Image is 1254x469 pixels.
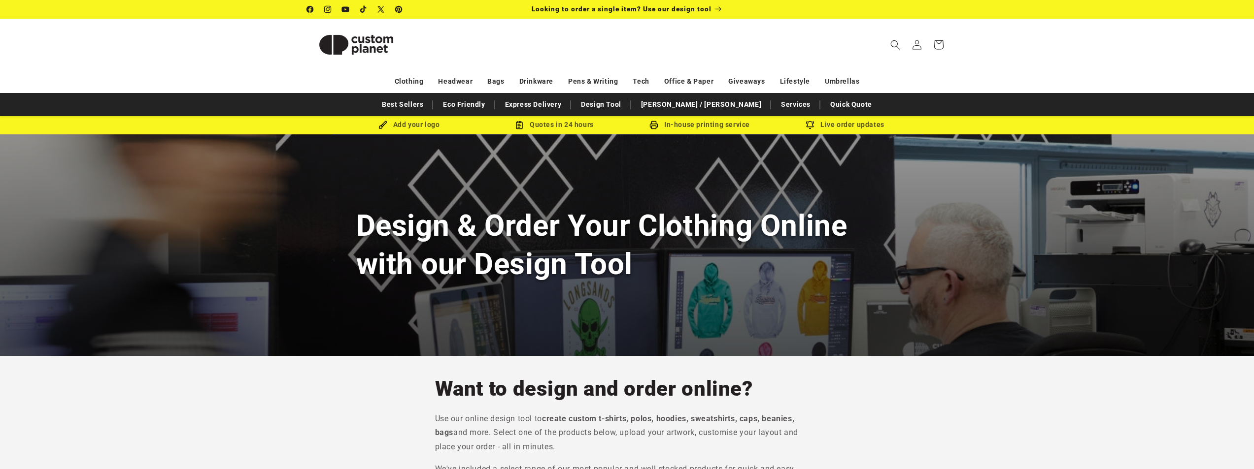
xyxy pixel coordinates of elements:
[884,34,906,56] summary: Search
[515,121,524,129] img: Order Updates Icon
[482,119,627,131] div: Quotes in 24 hours
[633,73,649,90] a: Tech
[377,96,428,113] a: Best Sellers
[806,121,814,129] img: Order updates
[532,5,712,13] span: Looking to order a single item? Use our design tool
[438,96,490,113] a: Eco Friendly
[435,375,819,402] h2: Want to design and order online?
[307,23,406,67] img: Custom Planet
[776,96,815,113] a: Services
[576,96,626,113] a: Design Tool
[356,207,898,282] h1: Design & Order Your Clothing Online with our Design Tool
[435,412,819,454] p: Use our online design tool to and more. Select one of the products below, upload your artwork, cu...
[487,73,504,90] a: Bags
[438,73,473,90] a: Headwear
[519,73,553,90] a: Drinkware
[303,19,409,70] a: Custom Planet
[773,119,918,131] div: Live order updates
[378,121,387,129] img: Brush Icon
[337,119,482,131] div: Add your logo
[435,414,795,438] strong: create custom t-shirts, polos, hoodies, sweatshirts, caps, beanies, bags
[728,73,765,90] a: Giveaways
[780,73,810,90] a: Lifestyle
[395,73,424,90] a: Clothing
[664,73,713,90] a: Office & Paper
[568,73,618,90] a: Pens & Writing
[627,119,773,131] div: In-house printing service
[825,96,877,113] a: Quick Quote
[825,73,859,90] a: Umbrellas
[636,96,766,113] a: [PERSON_NAME] / [PERSON_NAME]
[649,121,658,129] img: In-house printing
[500,96,567,113] a: Express Delivery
